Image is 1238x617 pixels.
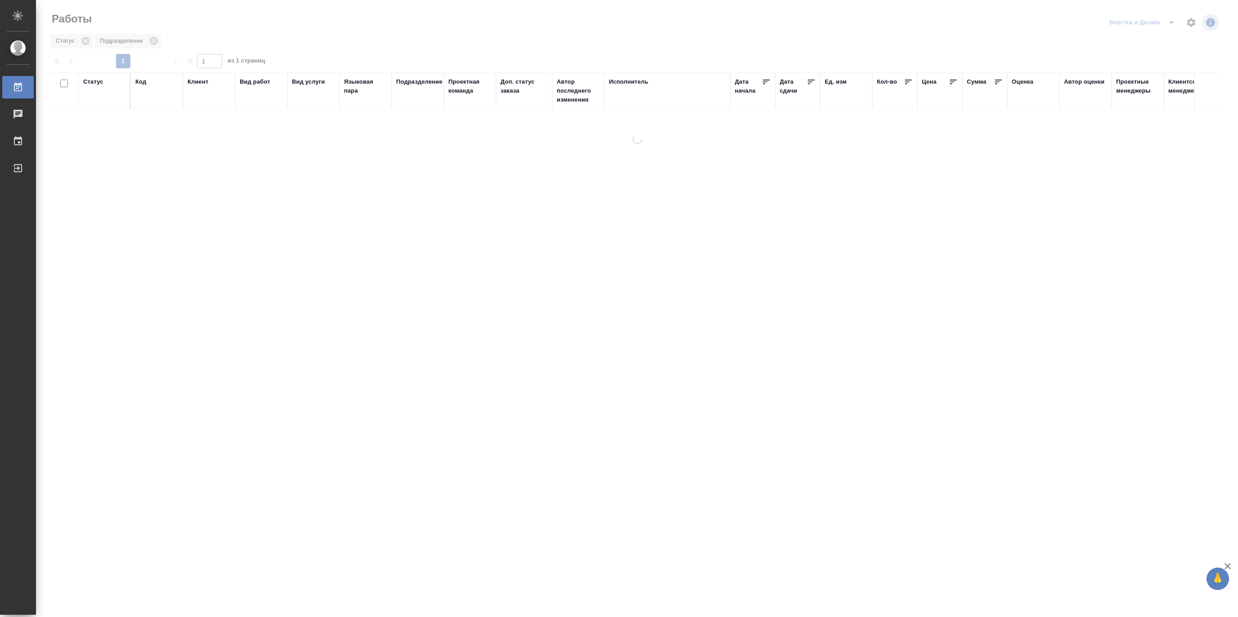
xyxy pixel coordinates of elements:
div: Проектная команда [448,77,492,95]
div: Клиентские менеджеры [1168,77,1211,95]
div: Цена [922,77,937,86]
div: Автор оценки [1064,77,1104,86]
div: Ед. изм [825,77,847,86]
div: Код [135,77,146,86]
div: Проектные менеджеры [1116,77,1159,95]
div: Автор последнего изменения [557,77,600,104]
div: Исполнитель [609,77,648,86]
div: Клиент [188,77,208,86]
div: Вид услуги [292,77,325,86]
div: Дата сдачи [780,77,807,95]
span: 🙏 [1210,569,1225,588]
div: Вид работ [240,77,270,86]
div: Кол-во [877,77,897,86]
div: Сумма [967,77,986,86]
div: Дата начала [735,77,762,95]
div: Языковая пара [344,77,387,95]
div: Статус [83,77,103,86]
div: Подразделение [396,77,442,86]
div: Доп. статус заказа [501,77,548,95]
button: 🙏 [1207,568,1229,590]
div: Оценка [1012,77,1033,86]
